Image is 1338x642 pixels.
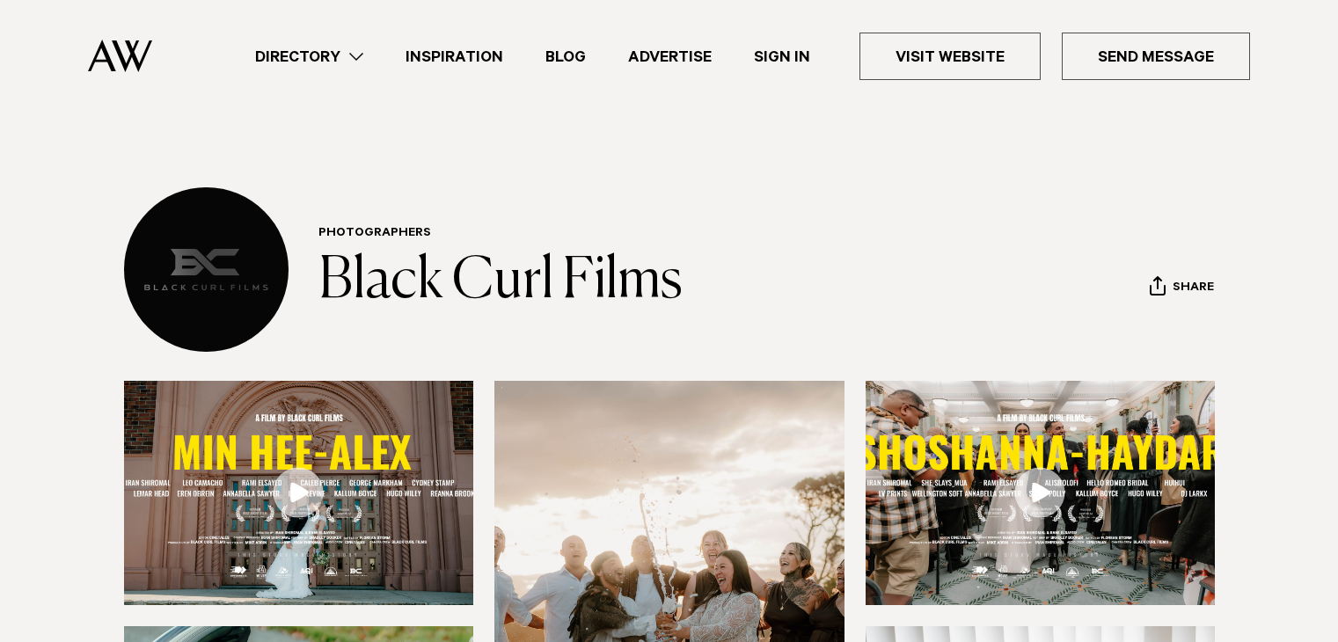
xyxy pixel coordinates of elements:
a: Send Message [1062,33,1250,80]
a: Blog [524,45,607,69]
a: Visit Website [859,33,1041,80]
a: Advertise [607,45,733,69]
a: Inspiration [384,45,524,69]
a: Photographers [318,227,431,241]
a: Black Curl Films [318,253,683,310]
button: Share [1149,275,1215,302]
img: Auckland Weddings Logo [88,40,152,72]
img: Profile Avatar [124,187,289,352]
a: Sign In [733,45,831,69]
a: Directory [234,45,384,69]
span: Share [1173,281,1214,297]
